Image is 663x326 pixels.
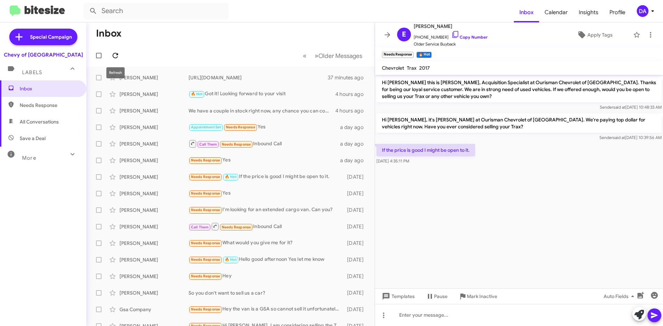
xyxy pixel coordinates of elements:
button: DA [631,5,655,17]
span: Special Campaign [30,33,72,40]
div: [PERSON_NAME] [119,223,189,230]
a: Profile [604,2,631,22]
span: Pause [434,290,448,303]
span: E [402,29,406,40]
div: Yes [189,156,340,164]
a: Inbox [514,2,539,22]
div: [PERSON_NAME] [119,91,189,98]
span: 🔥 Hot [225,257,237,262]
div: Yes [189,123,340,131]
div: Hello good afternoon Yes let me know [189,256,344,264]
span: 🔥 Hot [191,92,203,96]
span: Chevrolet [382,65,404,71]
div: [PERSON_NAME] [119,207,189,214]
div: [PERSON_NAME] [119,157,189,164]
span: » [315,51,318,60]
span: 2017 [419,65,430,71]
div: [DATE] [344,240,369,247]
span: Needs Response [191,208,220,212]
div: Chevy of [GEOGRAPHIC_DATA] [4,51,83,58]
div: [URL][DOMAIN_NAME] [189,74,328,81]
button: Mark Inactive [453,290,503,303]
p: Hi [PERSON_NAME], it's [PERSON_NAME] at Ourisman Chevrolet of [GEOGRAPHIC_DATA]. We're paying top... [376,113,662,133]
div: [DATE] [344,207,369,214]
div: 37 minutes ago [328,74,369,81]
span: « [303,51,307,60]
div: Got it! Looking forward to your visit [189,90,335,98]
span: Needs Response [226,125,255,129]
span: [DATE] 4:35:11 PM [376,158,409,164]
button: Templates [375,290,420,303]
div: [PERSON_NAME] [119,174,189,180]
small: 🔥 Hot [416,52,431,58]
div: [PERSON_NAME] [119,273,189,280]
div: [PERSON_NAME] [119,124,189,131]
small: Needs Response [382,52,414,58]
nav: Page navigation example [299,49,366,63]
div: Refresh [106,67,125,78]
span: Needs Response [191,274,220,278]
a: Calendar [539,2,573,22]
button: Auto Fields [598,290,642,303]
span: Needs Response [191,158,220,162]
span: said at [613,105,625,110]
span: Sender [DATE] 10:39:56 AM [599,135,662,140]
input: Search [84,3,229,19]
span: Needs Response [191,241,220,245]
div: Inbound Call [189,222,344,231]
div: [DATE] [344,306,369,313]
div: Hey the van is a GSA so cannot sell it unfortunately, I do have a 2017 Tacoma I would be open to ... [189,305,344,313]
div: [DATE] [344,289,369,296]
span: Call Them [191,225,209,229]
span: Needs Response [20,102,78,109]
a: Special Campaign [9,29,77,45]
div: So you don't want to sell us a car? [189,289,344,296]
span: Auto Fields [604,290,637,303]
div: What would you give me for it? [189,239,344,247]
div: [PERSON_NAME] [119,190,189,197]
span: Apply Tags [587,29,613,41]
span: [PERSON_NAME] [414,22,488,30]
a: Insights [573,2,604,22]
span: Needs Response [191,175,220,179]
div: [PERSON_NAME] [119,74,189,81]
a: Copy Number [451,34,488,40]
span: Trax [407,65,416,71]
span: More [22,155,36,161]
div: [PERSON_NAME] [119,256,189,263]
div: We have a couple in stock right now, any chance you can come in [DATE]? [189,107,335,114]
div: [DATE] [344,273,369,280]
span: Older Messages [318,52,362,60]
span: Inbox [20,85,78,92]
span: Labels [22,69,42,76]
div: [PERSON_NAME] [119,289,189,296]
button: Previous [299,49,311,63]
button: Pause [420,290,453,303]
div: DA [637,5,648,17]
span: Needs Response [191,307,220,312]
span: Templates [381,290,415,303]
span: Call Them [199,142,217,147]
div: Hey [189,272,344,280]
span: [PHONE_NUMBER] [414,30,488,41]
div: a day ago [340,140,369,147]
button: Apply Tags [559,29,630,41]
div: [PERSON_NAME] [119,107,189,114]
button: Next [310,49,366,63]
div: Inbound Call [189,139,340,148]
span: Appointment Set [191,125,221,129]
div: [DATE] [344,223,369,230]
div: a day ago [340,124,369,131]
span: Save a Deal [20,135,46,142]
span: Sender [DATE] 10:48:33 AM [600,105,662,110]
div: [DATE] [344,174,369,180]
span: All Conversations [20,118,59,125]
div: [DATE] [344,256,369,263]
span: 🔥 Hot [225,175,237,179]
h1: Inbox [96,28,122,39]
div: 4 hours ago [335,91,369,98]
